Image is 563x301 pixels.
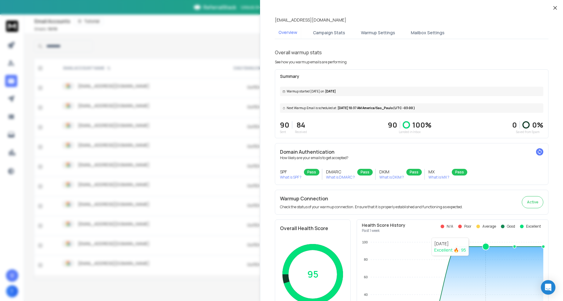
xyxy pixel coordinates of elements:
[280,73,543,79] p: Summary
[532,120,543,130] p: 0 %
[522,196,543,208] button: Active
[280,205,463,209] p: Check the status of your warmup connection. Ensure that it is properly established and functionin...
[275,17,346,23] p: [EMAIL_ADDRESS][DOMAIN_NAME]
[379,169,404,175] h3: DKIM
[357,26,399,39] button: Warmup Settings
[407,26,448,39] button: Mailbox Settings
[362,240,368,244] tspan: 100
[275,26,301,40] button: Overview
[357,169,373,176] div: Pass
[309,26,349,39] button: Campaign Stats
[507,224,515,229] p: Good
[275,60,347,65] p: See how you warmup emails are performing
[295,120,307,130] p: 84
[275,49,322,56] h1: Overall warmup stats
[388,120,397,130] p: 90
[280,103,543,113] div: [DATE] 10:37 AM America/Sao_Paulo (UTC -03:00 )
[362,228,405,233] p: Past 1 week
[304,169,319,176] div: Pass
[464,224,471,229] p: Poor
[406,169,422,176] div: Pass
[482,224,496,229] p: Average
[326,175,355,180] p: What is DMARC ?
[452,169,467,176] div: Pass
[428,169,449,175] h3: MX
[287,89,324,94] span: Warmup started [DATE] on
[364,275,368,279] tspan: 60
[362,222,405,228] p: Health Score History
[379,175,404,180] p: What is DKIM ?
[364,293,368,296] tspan: 40
[326,169,355,175] h3: DMARC
[364,258,368,261] tspan: 80
[307,269,318,280] p: 95
[280,148,543,156] h2: Domain Authentication
[512,120,517,130] strong: 0
[295,130,307,134] p: Received
[280,169,301,175] h3: SPF
[447,224,453,229] p: N/A
[526,224,541,229] p: Excellent
[280,120,289,130] p: 90
[280,195,463,202] h2: Warmup Connection
[428,175,449,180] p: What is MX ?
[541,280,555,295] div: Open Intercom Messenger
[280,225,345,232] h2: Overall Health Score
[388,130,431,134] p: Landed in Inbox
[280,156,543,160] p: How likely are your emails to get accepted?
[280,175,301,180] p: What is SPF ?
[412,120,431,130] p: 100 %
[280,130,289,134] p: Sent
[287,106,336,110] span: Next Warmup Email is scheduled at
[280,87,543,96] div: [DATE]
[512,130,543,134] p: Saved from Spam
